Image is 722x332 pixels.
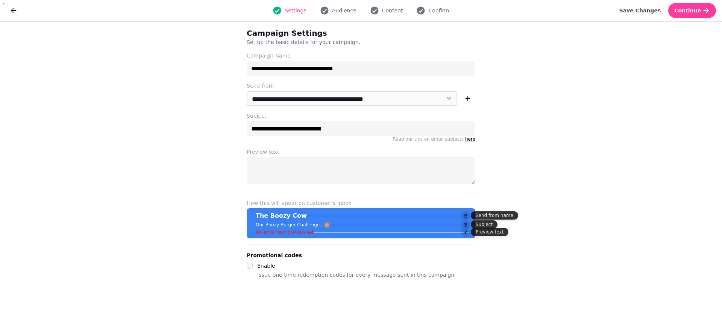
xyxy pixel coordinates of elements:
p: The Boozy Cow [256,211,307,220]
label: Campaign Name [247,52,475,59]
label: How this will apear on customer's inbox [247,199,475,207]
span: Settings [285,7,306,14]
span: Continue [674,8,701,13]
button: go back [6,3,21,18]
label: Enable [257,263,275,269]
p: Our Boozy Burger Challenge...🍔 [256,222,330,228]
label: Preview text [247,148,475,156]
div: Send from name [471,211,518,220]
span: Save Changes [619,8,661,13]
p: Read our tips on email subjects [247,136,475,142]
p: No email text preview set [256,229,314,235]
p: Issue one time redemption codes for every message sent in this campaign [257,270,454,279]
label: Send from [247,82,475,89]
a: here [465,136,475,142]
div: Subject [471,220,498,229]
span: Content [382,7,403,14]
h2: Campaign Settings [247,28,391,38]
span: Confirm [428,7,449,14]
legend: Promotional codes [247,251,302,260]
p: Set up the basic details for your campaign. [247,38,439,46]
button: Continue [668,3,716,18]
button: Save Changes [613,3,667,18]
div: Preview text [471,228,508,236]
span: Audience [332,7,356,14]
label: Subject [247,112,475,120]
